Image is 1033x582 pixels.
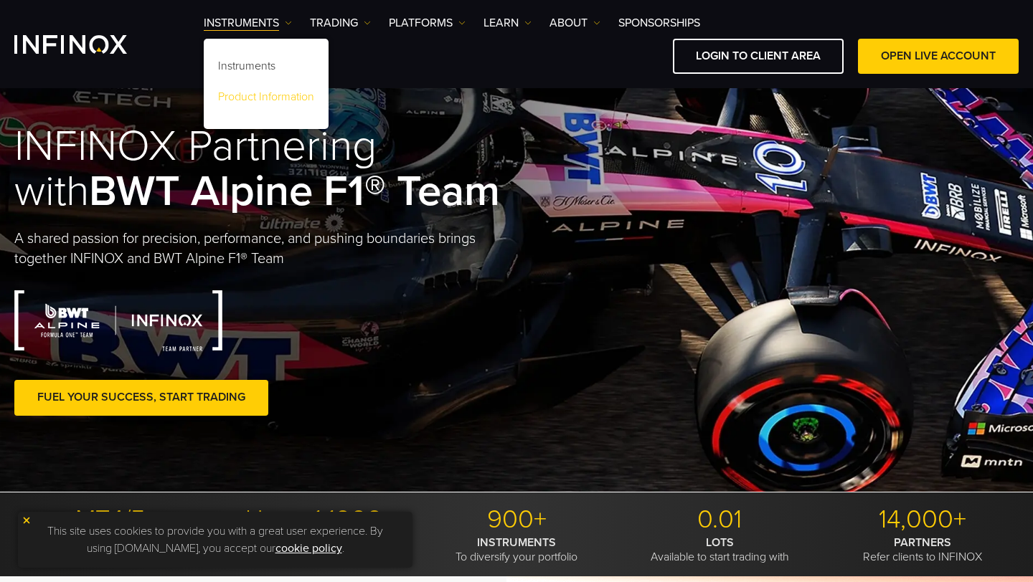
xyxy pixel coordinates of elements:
p: With modern trading tools [14,535,207,564]
a: FUEL YOUR SUCCESS, START TRADING [14,380,268,415]
a: PLATFORMS [389,14,466,32]
a: Instruments [204,53,329,84]
img: yellow close icon [22,515,32,525]
p: 900+ [420,504,613,535]
a: Learn [484,14,532,32]
strong: BWT Alpine F1® Team [89,166,500,217]
p: To diversify your portfolio [420,535,613,564]
a: Instruments [204,14,292,32]
strong: INSTRUMENTS [477,535,556,550]
p: 0.01 [623,504,816,535]
h1: INFINOX Partnering with [14,124,516,214]
strong: PARTNERS [894,535,951,550]
a: cookie policy [275,541,342,555]
p: 14,000+ [826,504,1019,535]
a: OPEN LIVE ACCOUNT [858,39,1019,74]
a: LOGIN TO CLIENT AREA [673,39,844,74]
strong: LOTS [706,535,734,550]
a: TRADING [310,14,371,32]
p: Refer clients to INFINOX [826,535,1019,564]
a: INFINOX Logo [14,35,161,54]
p: A shared passion for precision, performance, and pushing boundaries brings together INFINOX and B... [14,229,516,269]
a: ABOUT [549,14,600,32]
p: Up to 1:1000 [217,504,410,535]
p: MT4/5 [14,504,207,535]
a: SPONSORSHIPS [618,14,700,32]
p: Available to start trading with [623,535,816,564]
p: This site uses cookies to provide you with a great user experience. By using [DOMAIN_NAME], you a... [25,519,405,560]
a: Product Information [204,84,329,115]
